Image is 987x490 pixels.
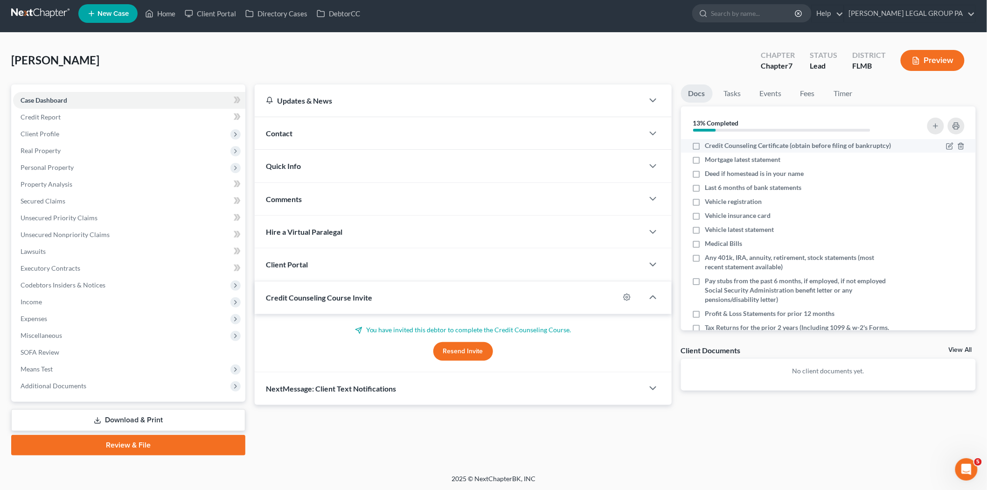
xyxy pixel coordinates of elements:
[21,214,97,222] span: Unsecured Priority Claims
[21,163,74,171] span: Personal Property
[21,382,86,390] span: Additional Documents
[11,409,245,431] a: Download & Print
[266,293,372,302] span: Credit Counseling Course Invite
[13,226,245,243] a: Unsecured Nonpriority Claims
[180,5,241,22] a: Client Portal
[852,61,886,71] div: FLMB
[21,298,42,306] span: Income
[705,211,771,220] span: Vehicle insurance card
[13,243,245,260] a: Lawsuits
[21,180,72,188] span: Property Analysis
[681,345,741,355] div: Client Documents
[752,84,789,103] a: Events
[241,5,312,22] a: Directory Cases
[974,458,982,466] span: 5
[21,365,53,373] span: Means Test
[13,344,245,361] a: SOFA Review
[705,169,804,178] span: Deed if homestead is in your name
[827,84,860,103] a: Timer
[852,50,886,61] div: District
[901,50,965,71] button: Preview
[711,5,796,22] input: Search by name...
[21,247,46,255] span: Lawsuits
[266,260,308,269] span: Client Portal
[13,193,245,210] a: Secured Claims
[810,50,837,61] div: Status
[761,50,795,61] div: Chapter
[705,309,835,318] span: Profit & Loss Statements for prior 12 months
[955,458,978,481] iframe: Intercom live chat
[793,84,823,103] a: Fees
[688,366,969,376] p: No client documents yet.
[705,253,894,272] span: Any 401k, IRA, annuity, retirement, stock statements (most recent statement available)
[266,129,292,138] span: Contact
[266,96,633,105] div: Updates & News
[812,5,843,22] a: Help
[705,141,891,150] span: Credit Counseling Certificate (obtain before filing of bankruptcy)
[705,197,762,206] span: Vehicle registration
[140,5,180,22] a: Home
[21,331,62,339] span: Miscellaneous
[13,109,245,126] a: Credit Report
[97,10,129,17] span: New Case
[788,61,792,70] span: 7
[761,61,795,71] div: Chapter
[21,96,67,104] span: Case Dashboard
[13,260,245,277] a: Executory Contracts
[266,384,396,393] span: NextMessage: Client Text Notifications
[21,113,61,121] span: Credit Report
[266,325,660,335] p: You have invited this debtor to complete the Credit Counseling Course.
[844,5,975,22] a: [PERSON_NAME] LEGAL GROUP PA
[13,176,245,193] a: Property Analysis
[21,315,47,322] span: Expenses
[705,155,781,164] span: Mortgage latest statement
[716,84,749,103] a: Tasks
[13,92,245,109] a: Case Dashboard
[312,5,365,22] a: DebtorCC
[705,276,894,304] span: Pay stubs from the past 6 months, if employed, if not employed Social Security Administration ben...
[266,227,342,236] span: Hire a Virtual Paralegal
[21,348,59,356] span: SOFA Review
[433,342,493,361] button: Resend Invite
[11,53,99,67] span: [PERSON_NAME]
[11,435,245,455] a: Review & File
[705,183,802,192] span: Last 6 months of bank statements
[705,239,743,248] span: Medical Bills
[21,231,110,238] span: Unsecured Nonpriority Claims
[21,281,105,289] span: Codebtors Insiders & Notices
[266,195,302,203] span: Comments
[705,225,774,234] span: Vehicle latest statement
[21,264,80,272] span: Executory Contracts
[21,197,65,205] span: Secured Claims
[266,161,301,170] span: Quick Info
[21,130,59,138] span: Client Profile
[681,84,713,103] a: Docs
[810,61,837,71] div: Lead
[13,210,245,226] a: Unsecured Priority Claims
[949,347,972,353] a: View All
[693,119,739,127] strong: 13% Completed
[21,147,61,154] span: Real Property
[705,323,894,342] span: Tax Returns for the prior 2 years (Including 1099 & w-2's Forms. Transcripts are not permitted)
